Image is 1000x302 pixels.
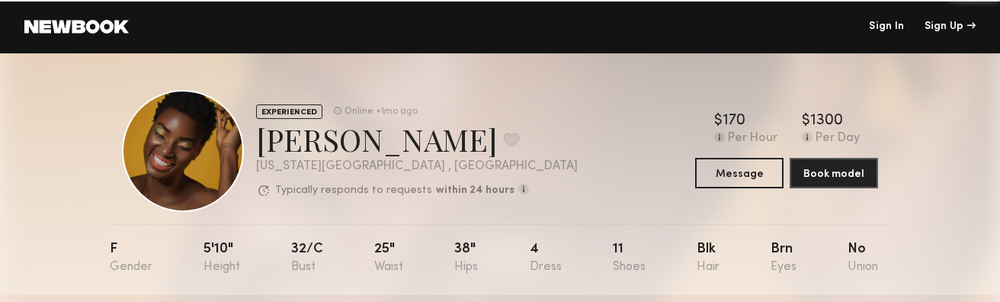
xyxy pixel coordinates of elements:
[530,243,562,274] div: 4
[454,243,478,274] div: 38"
[695,158,784,188] button: Message
[816,132,860,146] div: Per Day
[728,132,777,146] div: Per Hour
[256,160,578,173] div: [US_STATE][GEOGRAPHIC_DATA] , [GEOGRAPHIC_DATA]
[436,185,514,196] b: within 24 hours
[848,243,878,274] div: No
[275,185,432,196] p: Typically responds to requests
[256,119,578,159] div: [PERSON_NAME]
[925,21,976,32] div: Sign Up
[256,104,322,119] div: EXPERIENCED
[110,243,152,274] div: F
[345,107,418,117] div: Online +1mo ago
[374,243,403,274] div: 25"
[714,114,723,129] div: $
[204,243,240,274] div: 5'10"
[869,21,904,32] a: Sign In
[613,243,646,274] div: 11
[291,243,323,274] div: 32/c
[790,158,878,188] button: Book model
[723,114,745,129] div: 170
[802,114,810,129] div: $
[810,114,843,129] div: 1300
[771,243,796,274] div: Brn
[697,243,720,274] div: Blk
